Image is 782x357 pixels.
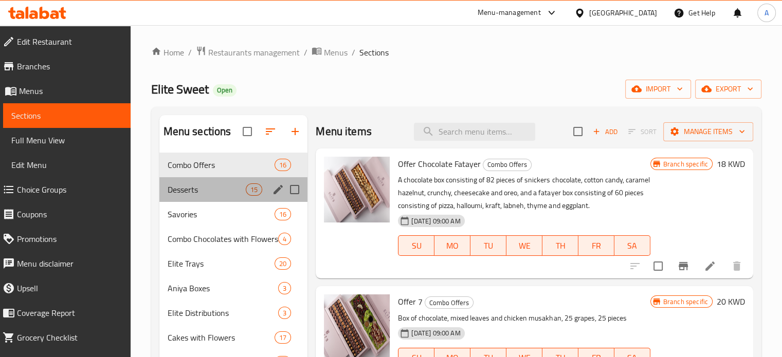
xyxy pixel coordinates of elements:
[324,46,348,59] span: Menus
[188,46,192,59] li: /
[470,235,506,256] button: TU
[671,125,745,138] span: Manage items
[159,251,308,276] div: Elite Trays20
[17,35,122,48] span: Edit Restaurant
[159,202,308,227] div: Savories16
[159,300,308,325] div: Elite Distributions3
[213,84,237,97] div: Open
[275,210,290,219] span: 16
[403,238,430,253] span: SU
[17,307,122,319] span: Coverage Report
[398,174,650,212] p: A chocolate box consisting of 82 pieces of snickers chocolate, cotton candy, caramel hazelnut, cr...
[19,85,122,97] span: Menus
[414,123,535,141] input: search
[159,177,308,202] div: Desserts15edit
[425,297,473,309] span: Combo Offers
[168,307,279,319] span: Elite Distributions
[168,331,275,344] span: Cakes with Flowers
[511,238,538,253] span: WE
[398,312,650,325] p: Box of chocolate, mixed leaves and chicken musakhan, 25 grapes, 25 pieces
[279,308,290,318] span: 3
[275,159,291,171] div: items
[213,86,237,95] span: Open
[151,46,184,59] a: Home
[614,235,650,256] button: SA
[275,257,291,270] div: items
[542,235,578,256] button: TH
[258,119,283,144] span: Sort sections
[159,153,308,177] div: Combo Offers16
[352,46,355,59] li: /
[168,208,275,220] span: Savories
[151,46,761,59] nav: breadcrumb
[647,255,669,277] span: Select to update
[17,183,122,196] span: Choice Groups
[407,216,464,226] span: [DATE] 09:00 AM
[278,282,291,294] div: items
[275,208,291,220] div: items
[151,78,209,101] span: Elite Sweet
[625,80,691,99] button: import
[475,238,502,253] span: TU
[17,282,122,294] span: Upsell
[324,157,390,222] img: Offer Chocolate Fatayer
[425,296,474,309] div: Combo Offers
[578,235,614,256] button: FR
[159,276,308,300] div: Aniya Boxes3
[659,159,712,169] span: Branch specific
[478,7,541,19] div: Menu-management
[398,156,481,172] span: Offer Chocolate Fatayer
[717,294,745,309] h6: 20 KWD
[246,185,262,195] span: 15
[483,159,532,171] div: Combo Offers
[407,328,464,338] span: [DATE] 09:00 AM
[270,182,286,197] button: edit
[439,238,466,253] span: MO
[275,331,291,344] div: items
[304,46,307,59] li: /
[619,238,646,253] span: SA
[168,159,275,171] span: Combo Offers
[359,46,389,59] span: Sections
[17,208,122,220] span: Coupons
[567,121,589,142] span: Select section
[547,238,574,253] span: TH
[622,124,663,140] span: Select section first
[17,331,122,344] span: Grocery Checklist
[17,60,122,72] span: Branches
[278,233,291,245] div: items
[398,235,434,256] button: SU
[583,238,610,253] span: FR
[168,282,279,294] span: Aniya Boxes
[168,233,279,245] span: Combo Chocolates with Flowers
[591,126,619,138] span: Add
[283,119,307,144] button: Add section
[279,284,290,293] span: 3
[703,83,753,96] span: export
[11,109,122,122] span: Sections
[196,46,300,59] a: Restaurants management
[275,259,290,269] span: 20
[633,83,683,96] span: import
[695,80,761,99] button: export
[17,257,122,270] span: Menu disclaimer
[671,254,696,278] button: Branch-specific-item
[3,103,131,128] a: Sections
[506,235,542,256] button: WE
[17,233,122,245] span: Promotions
[237,121,258,142] span: Select all sections
[663,122,753,141] button: Manage items
[168,257,275,270] span: Elite Trays
[589,124,622,140] span: Add item
[279,234,290,244] span: 4
[3,128,131,153] a: Full Menu View
[11,159,122,171] span: Edit Menu
[3,153,131,177] a: Edit Menu
[589,7,657,18] div: [GEOGRAPHIC_DATA]
[589,124,622,140] button: Add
